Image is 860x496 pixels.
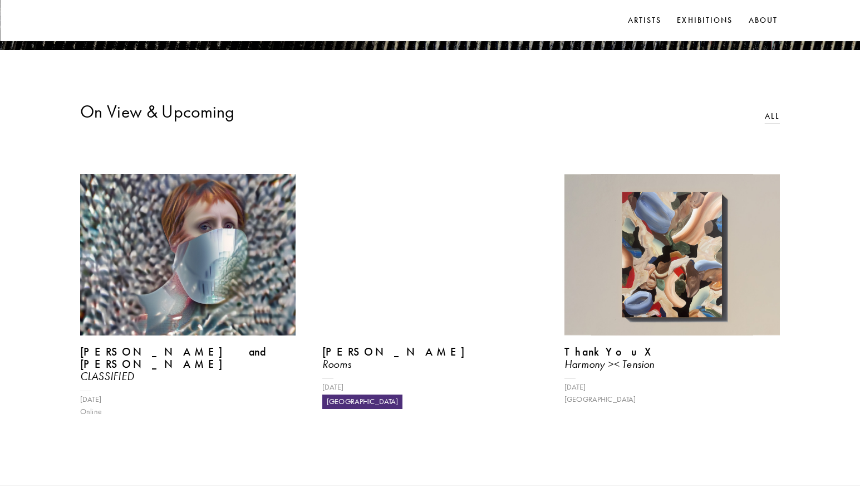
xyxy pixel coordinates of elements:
h3: On View & Upcoming [80,100,235,123]
b: [PERSON_NAME] [322,345,484,358]
div: [GEOGRAPHIC_DATA] [322,395,402,409]
i: Rooms [322,357,351,371]
a: Exhibition ImageThankYouXHarmony >< Tension[DATE][GEOGRAPHIC_DATA] [564,174,780,406]
div: [DATE] [322,381,538,393]
b: ThankYouX [564,345,653,358]
a: [PERSON_NAME]Rooms[DATE][GEOGRAPHIC_DATA] [322,174,538,409]
b: [PERSON_NAME] and [PERSON_NAME] [80,345,273,371]
div: Online [80,406,296,418]
img: Exhibition Image [564,174,780,335]
a: Exhibitions [675,12,735,29]
div: [DATE] [564,381,780,393]
img: Exhibition Image [80,174,296,335]
i: Harmony >< Tension [564,357,655,371]
a: About [746,12,780,29]
a: Artists [626,12,664,29]
div: [GEOGRAPHIC_DATA] [564,393,780,406]
i: CLASSIFIED [80,369,134,383]
a: Exhibition Image[PERSON_NAME] and [PERSON_NAME]CLASSIFIED[DATE]Online [80,174,296,418]
div: [DATE] [80,393,296,406]
a: All [765,110,780,123]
